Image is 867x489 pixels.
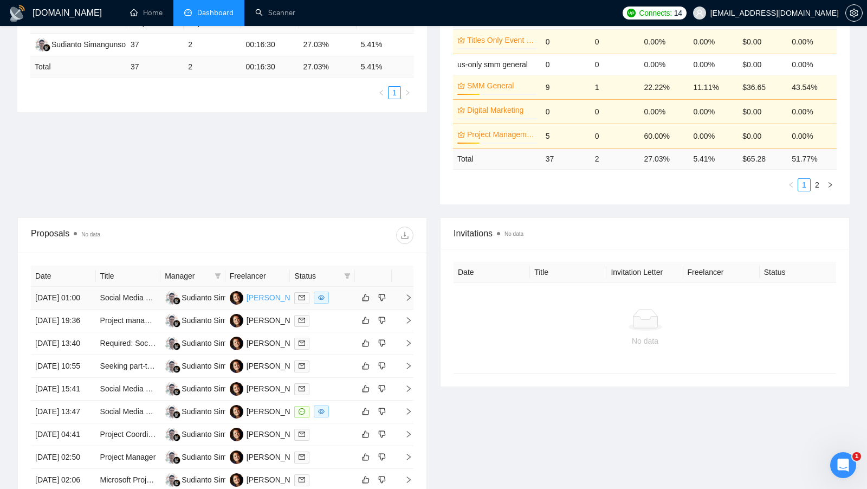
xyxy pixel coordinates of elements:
[457,36,465,44] span: crown
[299,477,305,483] span: mail
[401,86,414,99] button: right
[467,128,535,140] a: Project Management
[846,9,862,17] span: setting
[824,178,837,191] button: right
[299,294,305,301] span: mail
[96,332,161,355] td: Required: Social Media Manager
[457,60,528,69] a: us-only smm general
[785,178,798,191] button: left
[787,75,837,99] td: 43.54%
[100,339,211,348] a: Required: Social Media Manager
[359,451,372,464] button: like
[453,148,541,169] td: Total
[639,7,671,19] span: Connects:
[689,54,738,75] td: 0.00%
[96,401,161,423] td: Social Media Manager for Premium Travel Brand (Long-Term Collaboration)
[197,8,234,17] span: Dashboard
[396,385,412,393] span: right
[81,231,100,237] span: No data
[376,359,389,372] button: dislike
[627,9,636,17] img: upwork-logo.png
[378,407,386,416] span: dislike
[299,408,305,415] span: message
[689,124,738,148] td: 0.00%
[182,474,264,486] div: Sudianto Simangunsong
[299,317,305,324] span: mail
[845,4,863,22] button: setting
[294,270,340,282] span: Status
[247,383,309,395] div: [PERSON_NAME]
[318,294,325,301] span: eye
[165,293,264,301] a: SSSudianto Simangunsong
[760,262,836,283] th: Status
[165,359,178,373] img: SS
[362,430,370,439] span: like
[230,338,309,347] a: PM[PERSON_NAME]
[376,451,389,464] button: dislike
[798,179,810,191] a: 1
[215,273,221,279] span: filter
[182,292,264,304] div: Sudianto Simangunsong
[230,293,309,301] a: PM[PERSON_NAME]
[378,384,386,393] span: dislike
[165,473,178,487] img: SS
[504,231,523,237] span: No data
[230,429,309,438] a: PM[PERSON_NAME]
[100,430,274,439] a: Project Coordinator - IT Managed Services Provider
[96,355,161,378] td: Seeking part-time Virtual Executive Assistant / Project Manager
[787,54,837,75] td: 0.00%
[247,428,309,440] div: [PERSON_NAME]
[31,446,96,469] td: [DATE] 02:50
[165,429,264,438] a: SSSudianto Simangunsong
[359,473,372,486] button: like
[96,423,161,446] td: Project Coordinator - IT Managed Services Provider
[362,362,370,370] span: like
[43,44,50,52] img: gigradar-bm.png
[230,475,309,484] a: PM[PERSON_NAME]
[388,86,401,99] li: 1
[247,360,309,372] div: [PERSON_NAME]
[591,124,640,148] td: 0
[31,287,96,310] td: [DATE] 01:00
[362,293,370,302] span: like
[165,451,178,464] img: SS
[378,339,386,348] span: dislike
[738,54,787,75] td: $0.00
[182,451,264,463] div: Sudianto Simangunsong
[457,106,465,114] span: crown
[359,405,372,418] button: like
[375,86,388,99] li: Previous Page
[31,423,96,446] td: [DATE] 04:41
[31,227,222,244] div: Proposals
[362,339,370,348] span: like
[230,382,243,396] img: PM
[359,337,372,350] button: like
[165,314,178,327] img: SS
[362,316,370,325] span: like
[247,314,309,326] div: [PERSON_NAME]
[454,227,836,240] span: Invitations
[396,408,412,415] span: right
[359,314,372,327] button: like
[182,428,264,440] div: Sudianto Simangunsong
[30,56,126,78] td: Total
[31,401,96,423] td: [DATE] 13:47
[375,86,388,99] button: left
[230,384,309,393] a: PM[PERSON_NAME]
[852,452,861,461] span: 1
[591,75,640,99] td: 1
[457,131,465,138] span: crown
[247,474,309,486] div: [PERSON_NAME]
[230,473,243,487] img: PM
[96,266,161,287] th: Title
[173,456,180,464] img: gigradar-bm.png
[35,38,48,52] img: SS
[212,268,223,284] span: filter
[303,18,329,27] span: PVR
[785,178,798,191] li: Previous Page
[165,382,178,396] img: SS
[165,384,264,393] a: SSSudianto Simangunsong
[396,430,412,438] span: right
[165,270,210,282] span: Manager
[173,320,180,327] img: gigradar-bm.png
